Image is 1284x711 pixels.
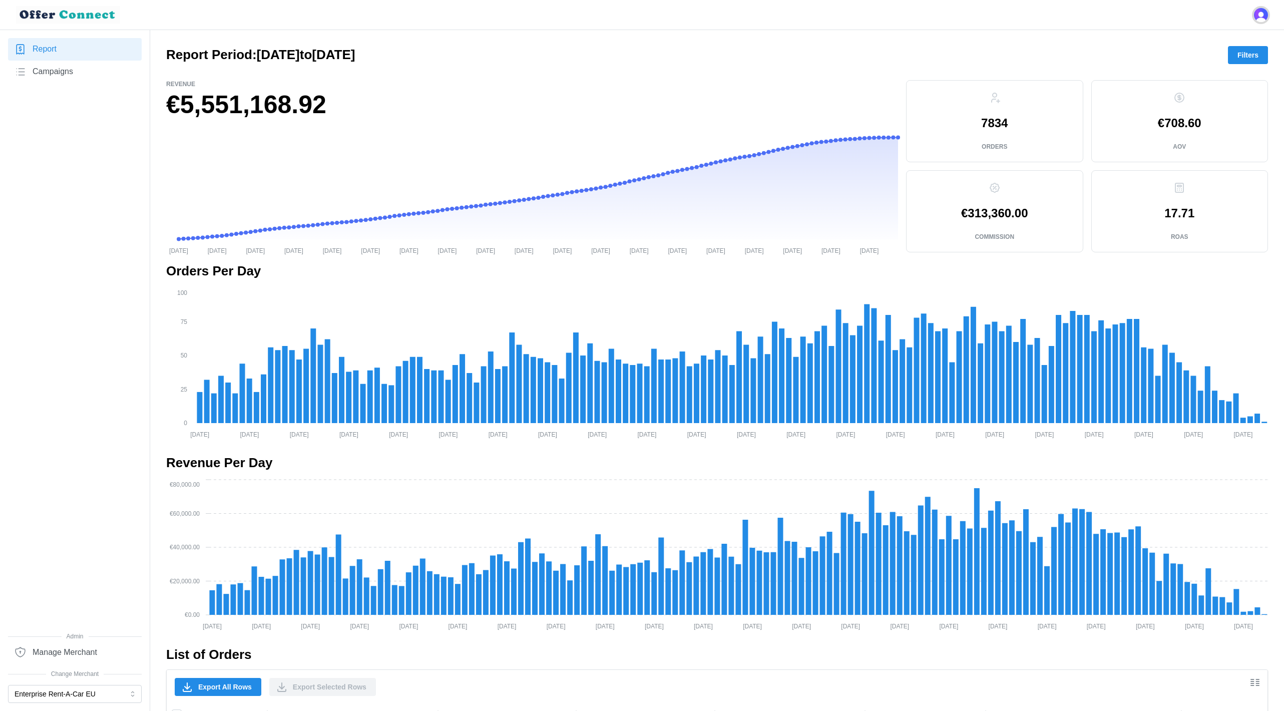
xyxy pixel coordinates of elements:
a: Campaigns [8,61,142,83]
tspan: [DATE] [169,247,188,254]
tspan: [DATE] [438,247,457,254]
tspan: [DATE] [339,431,358,438]
img: 's logo [1254,8,1268,22]
tspan: [DATE] [1085,431,1104,438]
tspan: [DATE] [208,247,227,254]
tspan: [DATE] [841,623,860,630]
tspan: [DATE] [498,623,517,630]
button: Export All Rows [175,678,261,696]
tspan: [DATE] [706,247,725,254]
h1: €5,551,168.92 [166,89,898,121]
tspan: [DATE] [476,247,495,254]
tspan: [DATE] [745,247,764,254]
tspan: €80,000.00 [170,481,200,488]
img: loyalBe Logo [16,6,120,24]
tspan: €20,000.00 [170,578,200,585]
tspan: [DATE] [252,623,271,630]
h2: Revenue Per Day [166,454,1268,472]
span: Export Selected Rows [293,678,366,695]
tspan: [DATE] [389,431,408,438]
tspan: [DATE] [989,623,1008,630]
tspan: [DATE] [596,623,615,630]
tspan: [DATE] [1087,623,1106,630]
p: Commission [975,233,1014,241]
tspan: €40,000.00 [170,544,200,551]
span: Admin [8,632,142,641]
button: Open user button [1254,8,1268,22]
span: Filters [1237,47,1258,64]
tspan: [DATE] [399,247,418,254]
tspan: [DATE] [645,623,664,630]
tspan: [DATE] [1035,431,1054,438]
a: Report [8,38,142,61]
tspan: [DATE] [985,431,1004,438]
span: Change Merchant [8,669,142,679]
tspan: [DATE] [1038,623,1057,630]
button: Show/Hide columns [1246,674,1263,691]
p: 7834 [981,117,1008,129]
tspan: [DATE] [361,247,380,254]
tspan: [DATE] [836,431,855,438]
p: 17.71 [1164,207,1194,219]
tspan: [DATE] [190,431,209,438]
button: Enterprise Rent-A-Car EU [8,685,142,703]
tspan: [DATE] [439,431,458,438]
tspan: [DATE] [1134,431,1153,438]
tspan: [DATE] [301,623,320,630]
tspan: [DATE] [1184,431,1203,438]
p: €708.60 [1158,117,1201,129]
span: Export All Rows [198,678,252,695]
tspan: [DATE] [323,247,342,254]
tspan: 100 [177,289,187,296]
p: AOV [1173,143,1186,151]
tspan: [DATE] [1233,431,1252,438]
tspan: 25 [181,386,188,393]
p: Orders [982,143,1007,151]
tspan: 50 [181,352,188,359]
span: Manage Merchant [33,646,97,659]
h2: List of Orders [166,646,1268,663]
tspan: [DATE] [538,431,557,438]
h2: Report Period: [DATE] to [DATE] [166,46,355,64]
tspan: [DATE] [821,247,840,254]
tspan: [DATE] [792,623,811,630]
tspan: [DATE] [694,623,713,630]
tspan: [DATE] [240,431,259,438]
tspan: €0.00 [185,611,200,618]
tspan: [DATE] [591,247,610,254]
span: Report [33,43,57,56]
span: Campaigns [33,66,73,78]
tspan: [DATE] [860,247,879,254]
tspan: [DATE] [940,623,959,630]
tspan: [DATE] [1136,623,1155,630]
tspan: [DATE] [637,431,656,438]
tspan: [DATE] [449,623,468,630]
tspan: [DATE] [687,431,706,438]
tspan: [DATE] [284,247,303,254]
tspan: [DATE] [890,623,909,630]
tspan: [DATE] [588,431,607,438]
tspan: [DATE] [936,431,955,438]
tspan: [DATE] [290,431,309,438]
tspan: [DATE] [1234,623,1253,630]
tspan: [DATE] [489,431,508,438]
tspan: [DATE] [553,247,572,254]
tspan: [DATE] [743,623,762,630]
p: €313,360.00 [961,207,1028,219]
tspan: [DATE] [203,623,222,630]
tspan: €60,000.00 [170,510,200,517]
tspan: [DATE] [786,431,805,438]
tspan: [DATE] [515,247,534,254]
tspan: 0 [184,420,187,427]
tspan: [DATE] [886,431,905,438]
button: Export Selected Rows [269,678,376,696]
tspan: [DATE] [1185,623,1204,630]
tspan: [DATE] [668,247,687,254]
a: Manage Merchant [8,641,142,663]
p: ROAS [1171,233,1188,241]
h2: Orders Per Day [166,262,1268,280]
button: Filters [1228,46,1268,64]
tspan: [DATE] [246,247,265,254]
tspan: [DATE] [630,247,649,254]
p: Revenue [166,80,898,89]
